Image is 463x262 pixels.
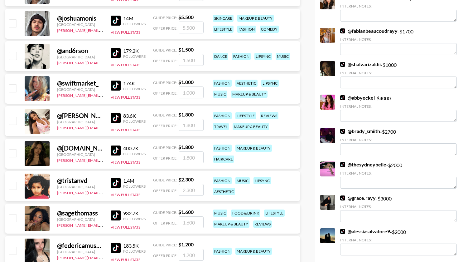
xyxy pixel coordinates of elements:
[213,80,232,87] div: fashion
[179,87,204,98] input: 1.000
[57,222,209,228] a: [PERSON_NAME][EMAIL_ADDRESS][PERSON_NAME][PERSON_NAME][DOMAIN_NAME]
[213,156,234,163] div: haircare
[123,243,146,249] div: 183.5K
[340,161,457,189] div: - $ 2000
[153,253,177,258] span: Offer Price:
[57,55,103,59] div: [GEOGRAPHIC_DATA]
[340,61,457,88] div: - $ 1000
[111,225,140,230] button: View Full Stats
[235,248,272,255] div: makeup & beauty
[179,151,204,163] input: 1.800
[340,129,345,134] img: TikTok
[235,145,272,152] div: makeup & beauty
[213,26,234,33] div: lifestyle
[340,62,345,67] img: TikTok
[340,28,345,33] img: TikTok
[111,113,121,123] img: TikTok
[57,157,209,163] a: [PERSON_NAME][EMAIL_ADDRESS][PERSON_NAME][PERSON_NAME][DOMAIN_NAME]
[340,228,390,235] a: @alessiasalvatore9
[111,257,140,262] button: View Full Stats
[153,188,177,193] span: Offer Price:
[261,80,279,87] div: lipsync
[178,111,194,117] strong: $ 1.800
[340,95,345,100] img: TikTok
[340,95,457,122] div: - $ 4000
[233,123,269,130] div: makeup & beauty
[57,87,103,92] div: [GEOGRAPHIC_DATA]
[340,204,457,209] div: Internal Notes:
[235,112,256,119] div: lifestyle
[213,112,232,119] div: fashion
[57,254,209,260] a: [PERSON_NAME][EMAIL_ADDRESS][PERSON_NAME][PERSON_NAME][DOMAIN_NAME]
[153,221,177,225] span: Offer Price:
[340,229,345,234] img: TikTok
[260,26,279,33] div: comedy
[340,195,345,200] img: TikTok
[57,59,209,65] a: [PERSON_NAME][EMAIL_ADDRESS][PERSON_NAME][PERSON_NAME][DOMAIN_NAME]
[123,48,146,54] div: 179.2K
[179,54,204,66] input: 1.500
[178,241,194,247] strong: $ 1.200
[153,243,177,247] span: Guide Price:
[179,22,204,33] input: 5.500
[123,80,146,87] div: 174K
[237,15,274,22] div: makeup & beauty
[153,210,177,215] span: Guide Price:
[57,120,103,124] div: [GEOGRAPHIC_DATA]
[153,15,177,20] span: Guide Price:
[178,79,194,85] strong: $ 1.000
[213,210,227,217] div: music
[111,160,140,165] button: View Full Stats
[57,22,103,27] div: [GEOGRAPHIC_DATA]
[123,113,146,119] div: 83.6K
[213,53,228,60] div: dance
[111,95,140,100] button: View Full Stats
[235,80,258,87] div: aesthetic
[123,178,146,184] div: 1.4M
[340,28,457,55] div: - $ 1700
[111,16,121,26] img: TikTok
[153,48,177,52] span: Guide Price:
[340,162,345,167] img: TikTok
[213,220,249,228] div: makeup & beauty
[340,71,457,75] div: Internal Notes:
[153,113,177,117] span: Guide Price:
[340,137,457,142] div: Internal Notes:
[153,26,177,31] span: Offer Price:
[57,27,209,33] a: [PERSON_NAME][EMAIL_ADDRESS][PERSON_NAME][PERSON_NAME][DOMAIN_NAME]
[179,184,204,196] input: 2.300
[340,161,386,168] a: @thesydneybelle
[123,210,146,216] div: 932.7K
[340,195,376,201] a: @grace.rayy
[111,192,140,197] button: View Full Stats
[340,128,380,134] a: @brady_smiith
[111,178,121,188] img: TikTok
[253,220,272,228] div: reviews
[231,91,268,98] div: makeup & beauty
[179,216,204,228] input: 1.600
[153,91,177,96] span: Offer Price:
[153,156,177,161] span: Offer Price:
[340,171,457,175] div: Internal Notes:
[57,79,103,87] div: @ swiftmarket_
[57,250,103,254] div: [GEOGRAPHIC_DATA]
[57,47,103,55] div: @ and6rson
[57,189,209,195] a: [PERSON_NAME][EMAIL_ADDRESS][PERSON_NAME][PERSON_NAME][DOMAIN_NAME]
[123,119,146,124] div: Followers
[340,228,457,255] div: - $ 2000
[57,209,103,217] div: @ sagethomass
[264,210,285,217] div: lifestyle
[340,104,457,109] div: Internal Notes:
[123,22,146,26] div: Followers
[153,80,177,85] span: Guide Price:
[340,4,457,8] div: Internal Notes:
[179,249,204,261] input: 1.200
[213,91,227,98] div: music
[231,210,260,217] div: food & drink
[213,177,232,184] div: fashion
[340,238,457,242] div: Internal Notes:
[153,178,177,182] span: Guide Price:
[153,123,177,128] span: Offer Price:
[232,53,251,60] div: fashion
[123,249,146,254] div: Followers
